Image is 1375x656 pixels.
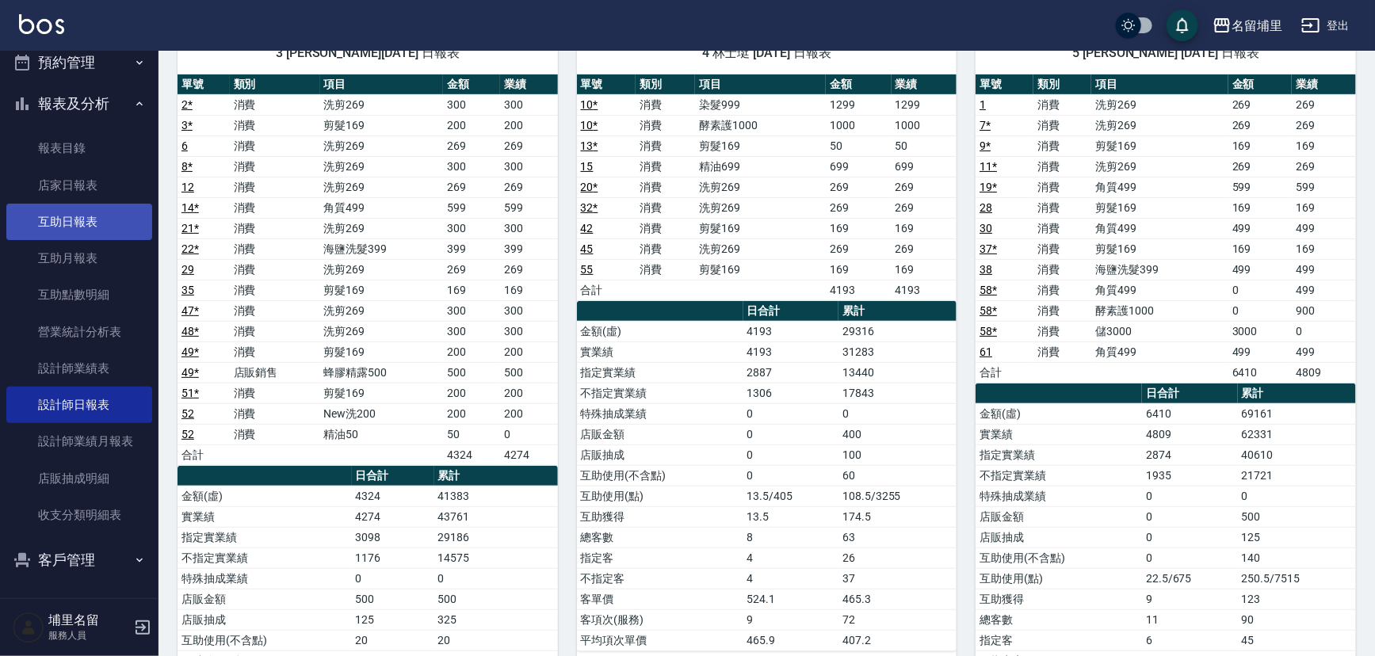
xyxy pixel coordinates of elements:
[1295,11,1356,40] button: 登出
[743,486,839,506] td: 13.5/405
[443,177,500,197] td: 269
[743,465,839,486] td: 0
[1033,135,1091,156] td: 消費
[1228,197,1293,218] td: 169
[1238,383,1356,404] th: 累計
[980,222,992,235] a: 30
[1033,197,1091,218] td: 消費
[1091,341,1228,362] td: 角質499
[838,362,957,383] td: 13440
[976,486,1142,506] td: 特殊抽成業績
[892,218,957,238] td: 169
[500,300,557,321] td: 300
[1292,300,1356,321] td: 900
[320,300,443,321] td: 洗剪269
[1292,218,1356,238] td: 499
[1232,16,1282,36] div: 名留埔里
[743,444,839,465] td: 0
[596,45,938,61] span: 4 林士珽 [DATE] 日報表
[826,74,892,95] th: 金額
[500,197,557,218] td: 599
[980,98,986,111] a: 1
[636,177,695,197] td: 消費
[892,177,957,197] td: 269
[500,115,557,135] td: 200
[1238,486,1356,506] td: 0
[352,506,434,527] td: 4274
[178,486,352,506] td: 金額(虛)
[230,74,320,95] th: 類別
[6,460,152,497] a: 店販抽成明細
[1238,465,1356,486] td: 21721
[826,94,892,115] td: 1299
[1228,94,1293,115] td: 269
[1033,321,1091,341] td: 消費
[577,74,636,95] th: 單號
[178,74,558,466] table: a dense table
[230,156,320,177] td: 消費
[1091,197,1228,218] td: 剪髮169
[6,83,152,124] button: 報表及分析
[636,238,695,259] td: 消費
[320,321,443,341] td: 洗剪269
[1228,280,1293,300] td: 0
[636,94,695,115] td: 消費
[443,94,500,115] td: 300
[434,547,558,568] td: 14575
[577,465,743,486] td: 互助使用(不含點)
[743,547,839,568] td: 4
[1033,177,1091,197] td: 消費
[500,156,557,177] td: 300
[743,424,839,444] td: 0
[695,74,826,95] th: 項目
[976,362,1033,383] td: 合計
[838,341,957,362] td: 31283
[743,341,839,362] td: 4193
[636,115,695,135] td: 消費
[19,14,64,34] img: Logo
[1228,259,1293,280] td: 499
[826,156,892,177] td: 699
[178,506,352,527] td: 實業績
[443,218,500,238] td: 300
[500,280,557,300] td: 169
[1292,177,1356,197] td: 599
[181,284,194,296] a: 35
[6,314,152,350] a: 營業統計分析表
[500,383,557,403] td: 200
[976,74,1033,95] th: 單號
[443,156,500,177] td: 300
[500,321,557,341] td: 300
[695,238,826,259] td: 洗剪269
[230,403,320,424] td: 消費
[838,424,957,444] td: 400
[976,424,1142,444] td: 實業績
[838,527,957,547] td: 63
[181,407,194,420] a: 52
[230,362,320,383] td: 店販銷售
[1238,424,1356,444] td: 62331
[577,341,743,362] td: 實業績
[892,94,957,115] td: 1299
[443,115,500,135] td: 200
[6,497,152,533] a: 收支分類明細表
[230,383,320,403] td: 消費
[1228,74,1293,95] th: 金額
[443,280,500,300] td: 169
[320,238,443,259] td: 海鹽洗髮399
[743,383,839,403] td: 1306
[976,465,1142,486] td: 不指定實業績
[892,280,957,300] td: 4193
[434,527,558,547] td: 29186
[500,424,557,444] td: 0
[577,547,743,568] td: 指定客
[1091,94,1228,115] td: 洗剪269
[636,135,695,156] td: 消費
[443,238,500,259] td: 399
[443,362,500,383] td: 500
[443,424,500,444] td: 50
[838,465,957,486] td: 60
[577,527,743,547] td: 總客數
[695,197,826,218] td: 洗剪269
[320,156,443,177] td: 洗剪269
